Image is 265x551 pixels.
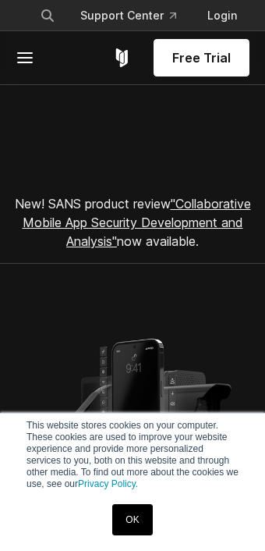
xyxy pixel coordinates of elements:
[68,2,189,30] a: Support Center
[112,504,152,535] a: OK
[112,48,132,67] a: Corellium Home
[78,478,138,489] a: Privacy Policy.
[154,39,249,76] a: Free Trial
[195,2,249,30] a: Login
[23,196,251,249] a: "Collaborative Mobile App Security Development and Analysis"
[34,2,62,30] button: Search
[172,48,231,67] span: Free Trial
[27,2,249,30] div: Navigation Menu
[26,420,238,490] p: This website stores cookies on your computer. These cookies are used to improve your website expe...
[15,196,251,249] span: New! SANS product review now available.
[25,329,240,490] img: Corellium_HomepageBanner_Mobile-Inline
